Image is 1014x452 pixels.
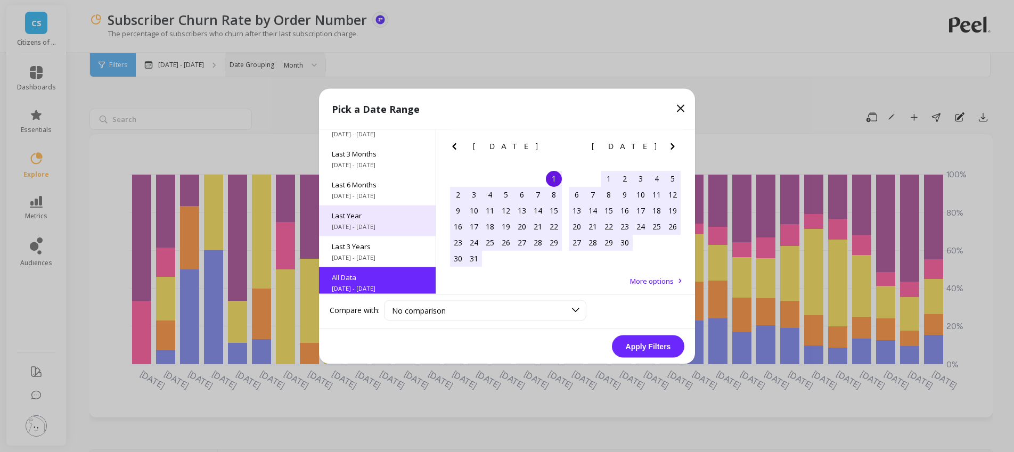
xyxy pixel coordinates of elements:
[585,234,601,250] div: Choose Monday, September 28th, 2015
[332,160,423,169] span: [DATE] - [DATE]
[592,142,658,150] span: [DATE]
[630,276,674,285] span: More options
[546,202,562,218] div: Choose Saturday, August 15th, 2015
[617,234,633,250] div: Choose Wednesday, September 30th, 2015
[332,129,423,138] span: [DATE] - [DATE]
[530,218,546,234] div: Choose Friday, August 21st, 2015
[332,101,420,116] p: Pick a Date Range
[617,170,633,186] div: Choose Wednesday, September 2nd, 2015
[514,186,530,202] div: Choose Thursday, August 6th, 2015
[649,186,665,202] div: Choose Friday, September 11th, 2015
[567,139,584,157] button: Previous Month
[450,202,466,218] div: Choose Sunday, August 9th, 2015
[601,234,617,250] div: Choose Tuesday, September 29th, 2015
[17,17,26,26] img: logo_orange.svg
[617,202,633,218] div: Choose Wednesday, September 16th, 2015
[530,234,546,250] div: Choose Friday, August 28th, 2015
[450,186,466,202] div: Choose Sunday, August 2nd, 2015
[498,218,514,234] div: Choose Wednesday, August 19th, 2015
[17,28,26,36] img: website_grey.svg
[466,234,482,250] div: Choose Monday, August 24th, 2015
[633,186,649,202] div: Choose Thursday, September 10th, 2015
[482,186,498,202] div: Choose Tuesday, August 4th, 2015
[106,62,115,70] img: tab_keywords_by_traffic_grey.svg
[530,186,546,202] div: Choose Friday, August 7th, 2015
[585,202,601,218] div: Choose Monday, September 14th, 2015
[482,202,498,218] div: Choose Tuesday, August 11th, 2015
[601,186,617,202] div: Choose Tuesday, September 8th, 2015
[466,218,482,234] div: Choose Monday, August 17th, 2015
[332,222,423,231] span: [DATE] - [DATE]
[665,170,681,186] div: Choose Saturday, September 5th, 2015
[612,335,684,357] button: Apply Filters
[569,218,585,234] div: Choose Sunday, September 20th, 2015
[601,218,617,234] div: Choose Tuesday, September 22nd, 2015
[649,218,665,234] div: Choose Friday, September 25th, 2015
[514,202,530,218] div: Choose Thursday, August 13th, 2015
[649,170,665,186] div: Choose Friday, September 4th, 2015
[330,305,380,316] label: Compare with:
[547,139,565,157] button: Next Month
[530,202,546,218] div: Choose Friday, August 14th, 2015
[569,202,585,218] div: Choose Sunday, September 13th, 2015
[332,210,423,220] span: Last Year
[569,234,585,250] div: Choose Sunday, September 27th, 2015
[450,218,466,234] div: Choose Sunday, August 16th, 2015
[466,202,482,218] div: Choose Monday, August 10th, 2015
[633,170,649,186] div: Choose Thursday, September 3rd, 2015
[546,186,562,202] div: Choose Saturday, August 8th, 2015
[28,28,117,36] div: Domain: [DOMAIN_NAME]
[466,250,482,266] div: Choose Monday, August 31st, 2015
[450,250,466,266] div: Choose Sunday, August 30th, 2015
[40,63,95,70] div: Domain Overview
[466,186,482,202] div: Choose Monday, August 3rd, 2015
[649,202,665,218] div: Choose Friday, September 18th, 2015
[482,218,498,234] div: Choose Tuesday, August 18th, 2015
[332,179,423,189] span: Last 6 Months
[450,234,466,250] div: Choose Sunday, August 23rd, 2015
[473,142,539,150] span: [DATE]
[332,272,423,282] span: All Data
[392,305,446,315] span: No comparison
[665,218,681,234] div: Choose Saturday, September 26th, 2015
[514,234,530,250] div: Choose Thursday, August 27th, 2015
[617,186,633,202] div: Choose Wednesday, September 9th, 2015
[498,202,514,218] div: Choose Wednesday, August 12th, 2015
[332,253,423,261] span: [DATE] - [DATE]
[665,186,681,202] div: Choose Saturday, September 12th, 2015
[332,284,423,292] span: [DATE] - [DATE]
[450,170,562,266] div: month 2015-08
[601,170,617,186] div: Choose Tuesday, September 1st, 2015
[617,218,633,234] div: Choose Wednesday, September 23rd, 2015
[332,149,423,158] span: Last 3 Months
[569,186,585,202] div: Choose Sunday, September 6th, 2015
[666,139,683,157] button: Next Month
[332,241,423,251] span: Last 3 Years
[546,234,562,250] div: Choose Saturday, August 29th, 2015
[546,170,562,186] div: Choose Saturday, August 1st, 2015
[514,218,530,234] div: Choose Thursday, August 20th, 2015
[498,186,514,202] div: Choose Wednesday, August 5th, 2015
[601,202,617,218] div: Choose Tuesday, September 15th, 2015
[665,202,681,218] div: Choose Saturday, September 19th, 2015
[30,17,52,26] div: v 4.0.25
[448,139,465,157] button: Previous Month
[118,63,179,70] div: Keywords by Traffic
[482,234,498,250] div: Choose Tuesday, August 25th, 2015
[633,202,649,218] div: Choose Thursday, September 17th, 2015
[585,186,601,202] div: Choose Monday, September 7th, 2015
[546,218,562,234] div: Choose Saturday, August 22nd, 2015
[569,170,681,250] div: month 2015-09
[332,191,423,200] span: [DATE] - [DATE]
[29,62,37,70] img: tab_domain_overview_orange.svg
[633,218,649,234] div: Choose Thursday, September 24th, 2015
[498,234,514,250] div: Choose Wednesday, August 26th, 2015
[585,218,601,234] div: Choose Monday, September 21st, 2015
